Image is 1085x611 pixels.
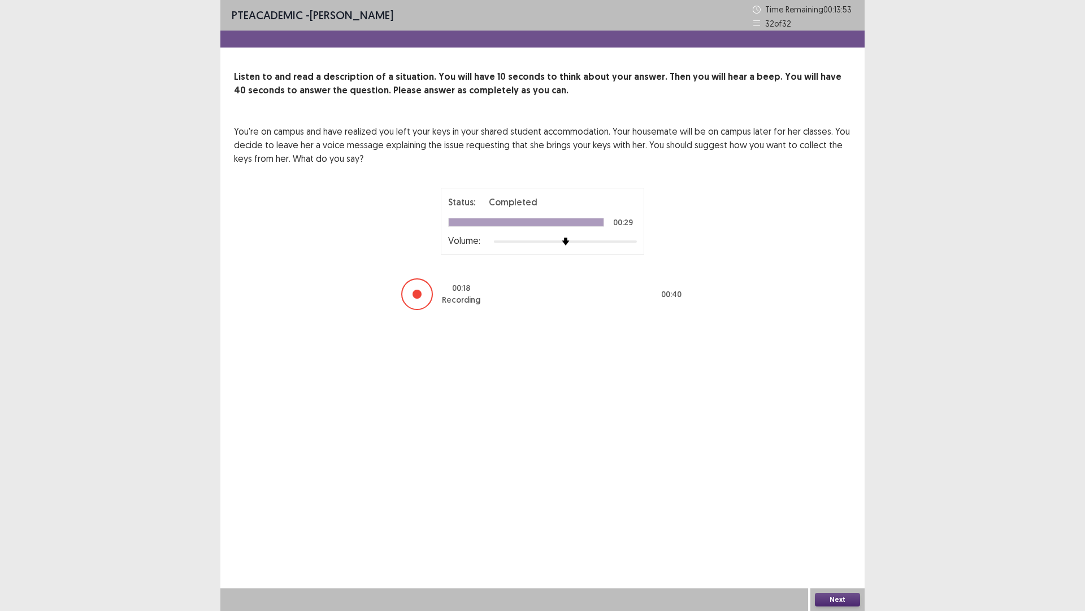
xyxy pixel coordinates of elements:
[661,289,682,300] p: 00 : 40
[234,124,851,165] p: You're on campus and have realized you left your keys in your shared student accommodation. Your ...
[442,294,480,306] p: Recording
[232,8,303,22] span: PTE academic
[452,282,470,294] p: 00 : 18
[448,195,475,209] p: Status:
[232,7,393,24] p: - [PERSON_NAME]
[448,234,480,247] p: Volume:
[489,195,537,209] p: Completed
[613,218,633,226] p: 00:29
[765,3,853,15] p: Time Remaining 00 : 13 : 53
[815,593,860,606] button: Next
[234,70,851,97] p: Listen to and read a description of a situation. You will have 10 seconds to think about your ans...
[765,18,791,29] p: 32 of 32
[562,238,570,246] img: arrow-thumb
